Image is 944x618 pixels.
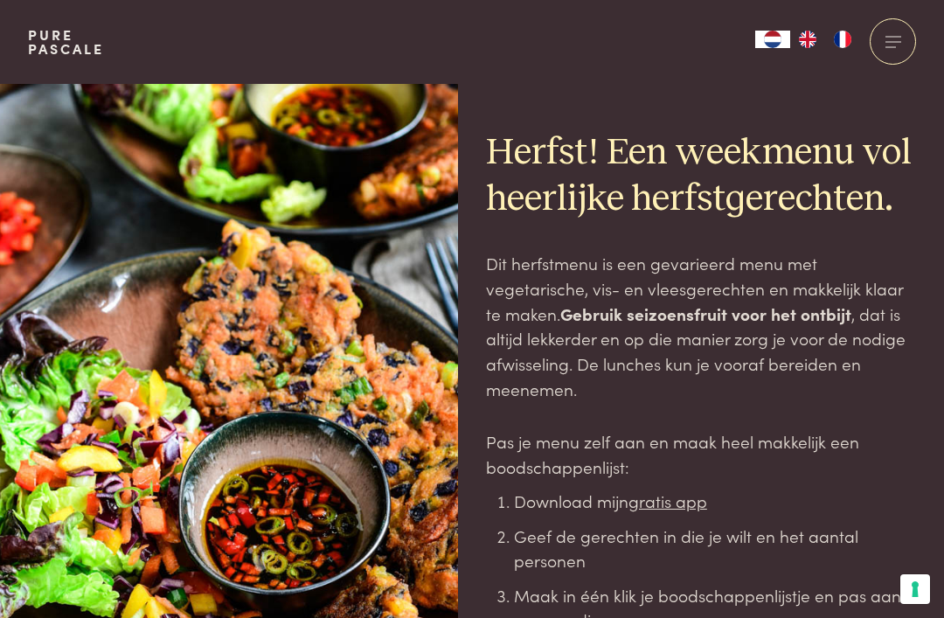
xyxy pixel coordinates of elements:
[486,130,916,223] h2: Herfst! Een weekmenu vol heerlijke herfstgerechten.
[486,429,916,479] p: Pas je menu zelf aan en maak heel makkelijk een boodschappenlijst:
[825,31,860,48] a: FR
[560,302,851,325] strong: Gebruik seizoensfruit voor het ontbijt
[28,28,104,56] a: PurePascale
[755,31,790,48] div: Language
[790,31,825,48] a: EN
[486,251,916,401] p: Dit herfstmenu is een gevarieerd menu met vegetarische, vis- en vleesgerechten en makkelijk klaar...
[790,31,860,48] ul: Language list
[900,574,930,604] button: Uw voorkeuren voor toestemming voor trackingtechnologieën
[514,524,916,573] li: Geef de gerechten in die je wilt en het aantal personen
[755,31,860,48] aside: Language selected: Nederlands
[628,489,707,512] a: gratis app
[755,31,790,48] a: NL
[514,489,916,514] li: Download mijn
